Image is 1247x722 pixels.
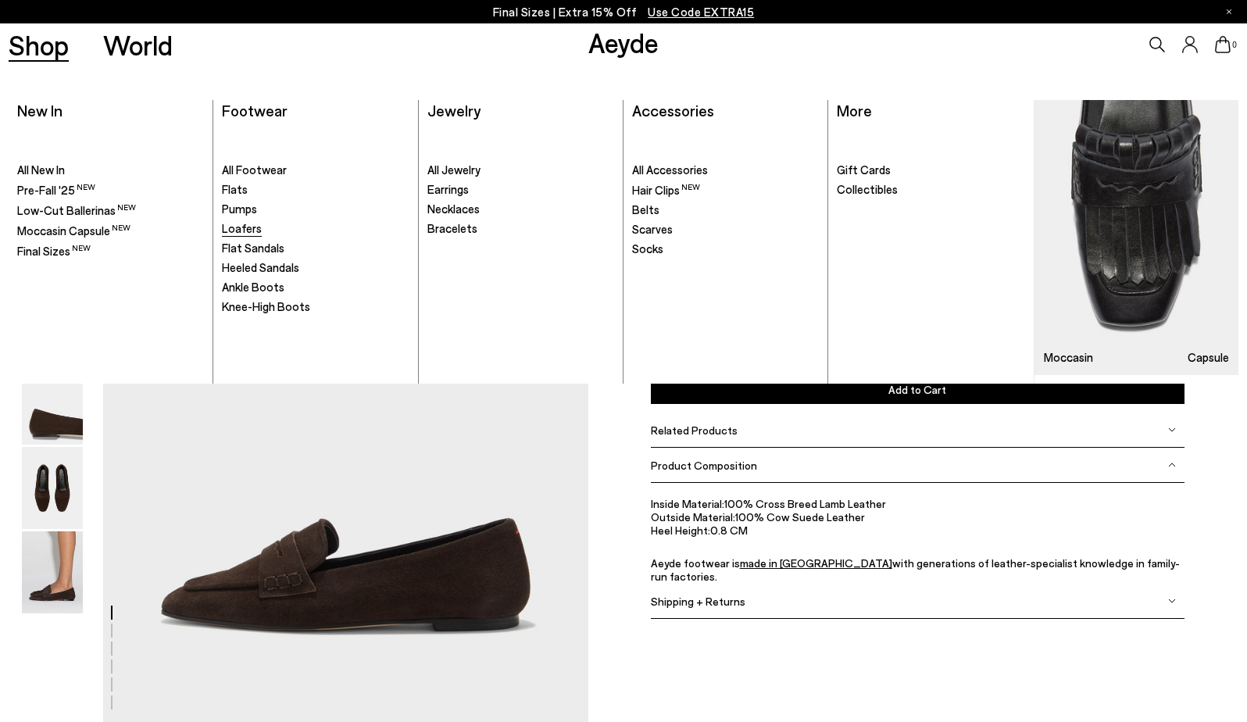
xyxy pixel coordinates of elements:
img: svg%3E [1168,461,1176,469]
a: Footwear [222,101,288,120]
a: Low-Cut Ballerinas [17,202,204,219]
li: 100% Cross Breed Lamb Leather [651,497,1185,510]
a: Collectibles [837,182,1024,198]
span: All Jewelry [427,163,481,177]
img: Alfie Suede Loafers - Image 5 [22,447,83,529]
a: Aeyde [588,26,659,59]
span: Navigate to /collections/ss25-final-sizes [648,5,754,19]
span: with generations of leather-specialist knowledge in family-run factories. [651,556,1180,583]
span: Earrings [427,182,469,196]
a: All Jewelry [427,163,614,178]
a: Shop [9,31,69,59]
a: Final Sizes [17,243,204,259]
a: Scarves [632,222,819,238]
img: svg%3E [1168,597,1176,605]
span: Scarves [632,222,673,236]
a: made in [GEOGRAPHIC_DATA] [740,556,892,570]
h3: Capsule [1188,352,1229,363]
a: Socks [632,241,819,257]
a: Earrings [427,182,614,198]
span: Inside Material: [651,497,724,510]
a: All New In [17,163,204,178]
span: Moccasin Capsule [17,223,130,238]
span: Ankle Boots [222,280,284,294]
a: All Footwear [222,163,409,178]
span: Gift Cards [837,163,891,177]
a: Flats [222,182,409,198]
span: Pre-Fall '25 [17,183,95,197]
a: Moccasin Capsule [17,223,204,239]
a: All Accessories [632,163,819,178]
a: Flat Sandals [222,241,409,256]
span: Flat Sandals [222,241,284,255]
span: Add to Cart [888,383,946,396]
button: Add to Cart [651,375,1185,404]
span: Aeyde footwear is [651,556,740,570]
span: Heeled Sandals [222,260,299,274]
span: 0 [1231,41,1238,49]
a: 0 [1215,36,1231,53]
span: Bracelets [427,221,477,235]
h3: Moccasin [1044,352,1093,363]
a: Pre-Fall '25 [17,182,204,198]
a: Bracelets [427,221,614,237]
span: All Footwear [222,163,287,177]
a: World [103,31,173,59]
span: Collectibles [837,182,898,196]
span: Necklaces [427,202,480,216]
span: Socks [632,241,663,256]
span: Knee-High Boots [222,299,310,313]
span: Flats [222,182,248,196]
span: Related Products [651,424,738,437]
img: Alfie Suede Loafers - Image 6 [22,531,83,613]
a: Gift Cards [837,163,1024,178]
span: Loafers [222,221,262,235]
a: Loafers [222,221,409,237]
li: 100% Cow Suede Leather [651,510,1185,524]
span: Low-Cut Ballerinas [17,203,136,217]
a: Heeled Sandals [222,260,409,276]
a: Belts [632,202,819,218]
a: Knee-High Boots [222,299,409,315]
a: Pumps [222,202,409,217]
span: Belts [632,202,659,216]
span: Product Composition [651,459,757,472]
img: Mobile_e6eede4d-78b8-4bd1-ae2a-4197e375e133_900x.jpg [1034,100,1238,375]
span: Shipping + Returns [651,595,745,608]
a: Accessories [632,101,714,120]
span: Pumps [222,202,257,216]
span: All New In [17,163,65,177]
a: Moccasin Capsule [1034,100,1238,375]
img: svg%3E [1168,426,1176,434]
a: Hair Clips [632,182,819,198]
a: More [837,101,872,120]
a: Jewelry [427,101,481,120]
span: Final Sizes [17,244,91,258]
span: Outside Material: [651,510,735,524]
li: 0.8 CM [651,524,1185,537]
p: Final Sizes | Extra 15% Off [493,2,755,22]
a: Necklaces [427,202,614,217]
a: Ankle Boots [222,280,409,295]
span: All Accessories [632,163,708,177]
span: Hair Clips [632,183,700,197]
a: New In [17,101,63,120]
span: Heel Height: [651,524,710,537]
img: Alfie Suede Loafers - Image 4 [22,363,83,445]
